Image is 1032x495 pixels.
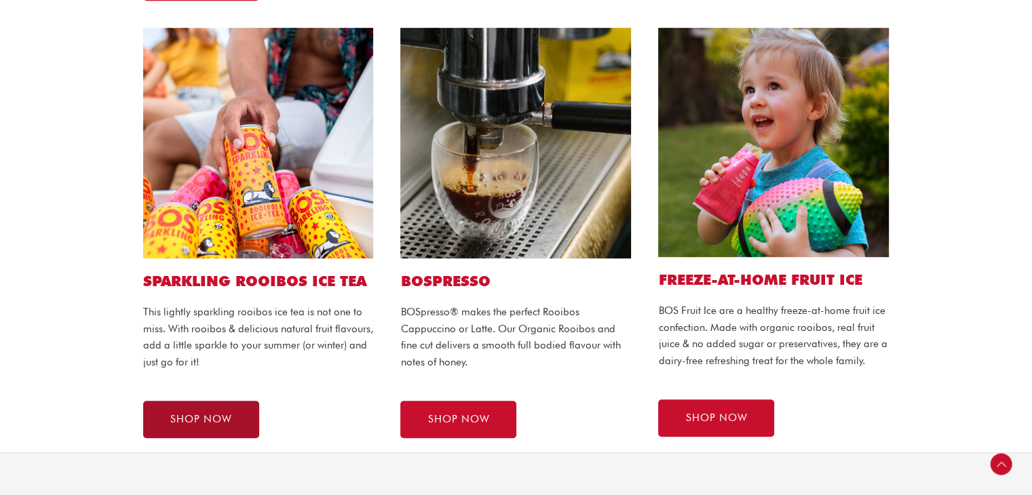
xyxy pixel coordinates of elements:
[400,272,631,290] h2: BOSPRESSO
[143,272,374,290] h2: SPARKLING ROOIBOS ICE TEA
[658,302,889,370] p: BOS Fruit Ice are a healthy freeze-at-home fruit ice confection. Made with organic rooibos, real ...
[427,414,489,424] span: SHOP NOW
[143,401,259,438] a: SHOP NOW
[170,414,232,424] span: SHOP NOW
[658,399,774,437] a: SHOP NOW
[143,304,374,371] p: This lightly sparkling rooibos ice tea is not one to miss. With rooibos & delicious natural fruit...
[658,28,889,257] img: Cherry_Ice Bosbrands
[400,304,631,371] p: BOSpresso® makes the perfect Rooibos Cappuccino or Latte. Our Organic Rooibos and fine cut delive...
[685,413,747,423] span: SHOP NOW
[400,401,516,438] a: SHOP NOW
[658,271,889,289] h2: FREEZE-AT-HOME FRUIT ICE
